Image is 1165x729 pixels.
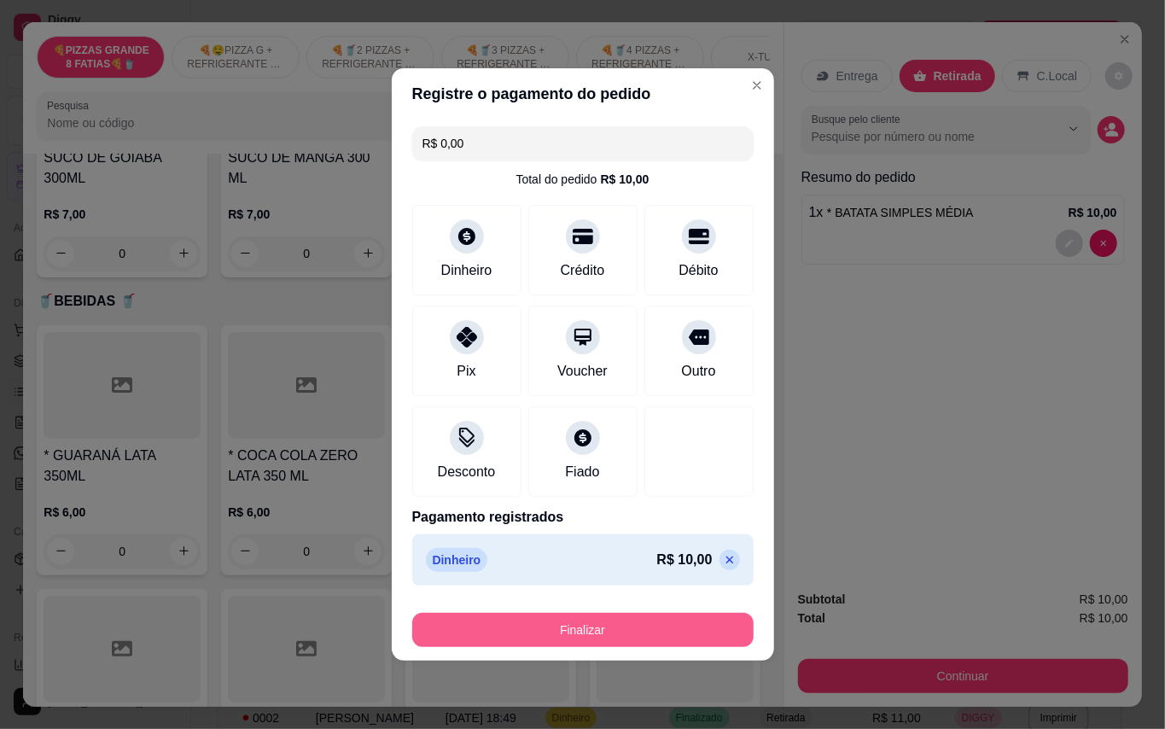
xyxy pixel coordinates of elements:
[657,550,713,570] p: R$ 10,00
[438,462,496,482] div: Desconto
[441,260,492,281] div: Dinheiro
[392,68,774,120] header: Registre o pagamento do pedido
[557,361,608,382] div: Voucher
[601,171,649,188] div: R$ 10,00
[679,260,718,281] div: Débito
[422,126,743,160] input: Ex.: hambúrguer de cordeiro
[516,171,649,188] div: Total do pedido
[457,361,475,382] div: Pix
[412,613,754,647] button: Finalizar
[426,548,488,572] p: Dinheiro
[561,260,605,281] div: Crédito
[681,361,715,382] div: Outro
[565,462,599,482] div: Fiado
[743,72,771,99] button: Close
[412,507,754,528] p: Pagamento registrados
